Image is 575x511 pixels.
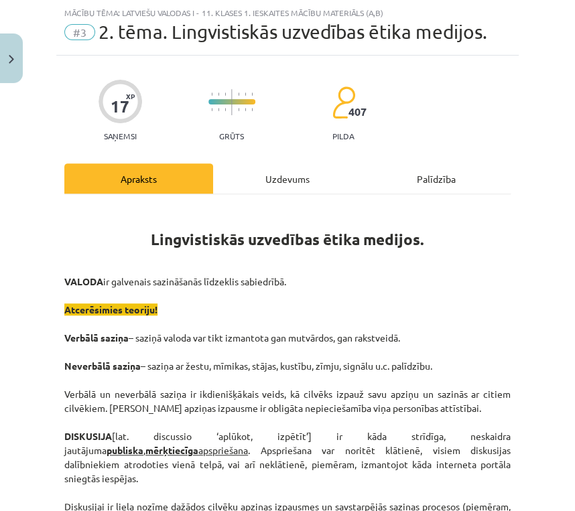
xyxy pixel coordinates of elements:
[238,92,239,96] img: icon-short-line-57e1e144782c952c97e751825c79c345078a6d821885a25fce030b3d8c18986b.svg
[225,108,226,111] img: icon-short-line-57e1e144782c952c97e751825c79c345078a6d821885a25fce030b3d8c18986b.svg
[99,21,487,43] span: 2. tēma. Lingvistiskās uzvedības ētika medijos.
[64,360,141,372] strong: Neverbālā saziņa
[145,444,198,456] strong: mērķtiecīga
[9,55,14,64] img: icon-close-lesson-0947bae3869378f0d4975bcd49f059093ad1ed9edebbc8119c70593378902aed.svg
[219,131,244,141] p: Grūts
[251,92,253,96] img: icon-short-line-57e1e144782c952c97e751825c79c345078a6d821885a25fce030b3d8c18986b.svg
[64,332,129,344] strong: Verbālā saziņa
[225,92,226,96] img: icon-short-line-57e1e144782c952c97e751825c79c345078a6d821885a25fce030b3d8c18986b.svg
[211,108,212,111] img: icon-short-line-57e1e144782c952c97e751825c79c345078a6d821885a25fce030b3d8c18986b.svg
[151,230,424,249] b: Lingvistiskās uzvedības ētika medijos.
[251,108,253,111] img: icon-short-line-57e1e144782c952c97e751825c79c345078a6d821885a25fce030b3d8c18986b.svg
[64,24,95,40] span: #3
[64,8,511,17] div: Mācību tēma: Latviešu valodas i - 11. klases 1. ieskaites mācību materiāls (a,b)
[348,106,367,118] span: 407
[126,92,135,100] span: XP
[145,444,248,456] u: apspriešana
[332,131,354,141] p: pilda
[211,92,212,96] img: icon-short-line-57e1e144782c952c97e751825c79c345078a6d821885a25fce030b3d8c18986b.svg
[245,108,246,111] img: icon-short-line-57e1e144782c952c97e751825c79c345078a6d821885a25fce030b3d8c18986b.svg
[64,303,157,315] span: Atcerēsimies teoriju!
[332,86,355,119] img: students-c634bb4e5e11cddfef0936a35e636f08e4e9abd3cc4e673bd6f9a4125e45ecb1.svg
[218,108,219,111] img: icon-short-line-57e1e144782c952c97e751825c79c345078a6d821885a25fce030b3d8c18986b.svg
[64,275,103,287] strong: VALODA
[107,444,143,456] strong: publiska
[218,92,219,96] img: icon-short-line-57e1e144782c952c97e751825c79c345078a6d821885a25fce030b3d8c18986b.svg
[111,97,129,116] div: 17
[238,108,239,111] img: icon-short-line-57e1e144782c952c97e751825c79c345078a6d821885a25fce030b3d8c18986b.svg
[362,163,511,194] div: Palīdzība
[231,89,233,115] img: icon-long-line-d9ea69661e0d244f92f715978eff75569469978d946b2353a9bb055b3ed8787d.svg
[99,131,142,141] p: Saņemsi
[213,163,362,194] div: Uzdevums
[245,92,246,96] img: icon-short-line-57e1e144782c952c97e751825c79c345078a6d821885a25fce030b3d8c18986b.svg
[64,430,112,442] strong: DISKUSIJA
[64,163,213,194] div: Apraksts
